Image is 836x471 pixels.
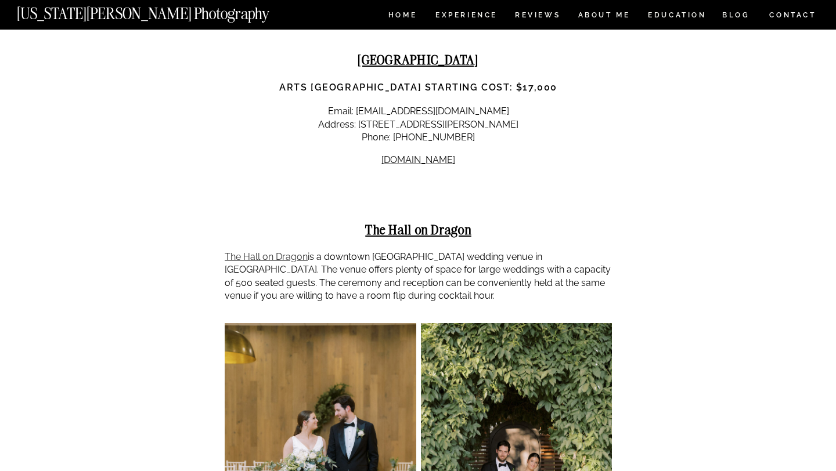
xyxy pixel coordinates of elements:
[578,12,630,21] a: ABOUT ME
[225,251,612,303] p: is a downtown [GEOGRAPHIC_DATA] wedding venue in [GEOGRAPHIC_DATA]. The venue offers plenty of sp...
[769,9,817,21] a: CONTACT
[386,12,419,21] a: HOME
[225,251,308,262] a: The Hall on Dragon
[722,12,750,21] a: BLOG
[647,12,708,21] a: EDUCATION
[435,12,496,21] a: Experience
[358,51,478,68] strong: [GEOGRAPHIC_DATA]
[225,105,612,144] p: Email: [EMAIL_ADDRESS][DOMAIN_NAME] Address: [STREET_ADDRESS][PERSON_NAME] Phone: [PHONE_NUMBER]
[381,154,455,165] a: [DOMAIN_NAME]
[515,12,558,21] a: REVIEWS
[17,6,308,16] a: [US_STATE][PERSON_NAME] Photography
[279,82,557,93] strong: Arts [GEOGRAPHIC_DATA] Starting Cost: $17,000
[365,221,471,238] strong: The Hall on Dragon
